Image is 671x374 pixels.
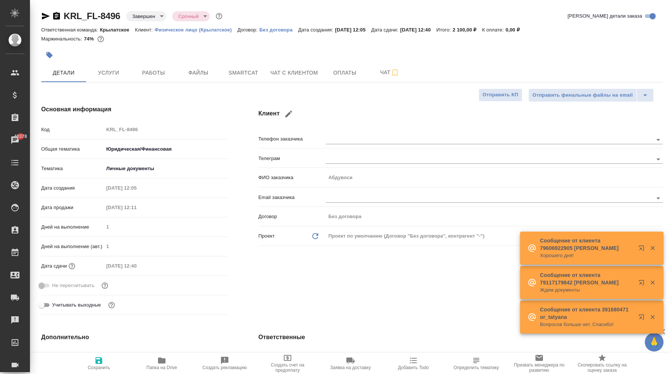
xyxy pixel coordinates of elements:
span: Smartcat [225,68,261,78]
p: Дней на выполнение [41,223,104,231]
p: Дата создания [41,184,104,192]
span: Определить тематику [453,365,499,370]
input: Пустое поле [326,172,663,183]
p: Ответственная команда: [41,27,100,33]
p: Договор [258,213,326,220]
span: Оплаты [327,68,363,78]
span: 40378 [10,133,31,140]
span: Учитывать выходные [52,301,101,309]
button: 455.00 RUB; [96,34,106,44]
p: Сообщение от клиента 79117179842 [PERSON_NAME] [540,271,634,286]
button: Открыть в новой вкладке [634,241,652,259]
p: Дата сдачи [41,262,67,270]
div: Юридическая/Финансовая [104,143,228,156]
p: [DATE] 12:40 [400,27,437,33]
button: Определить тематику [445,353,508,374]
button: Если добавить услуги и заполнить их объемом, то дата рассчитается автоматически [67,261,77,271]
button: Закрыть [645,314,660,320]
button: Скопировать ссылку для ЯМессенджера [41,12,50,21]
p: Договор: [237,27,259,33]
p: Маржинальность: [41,36,84,42]
p: Итого: [436,27,452,33]
p: ФИО заказчика [258,174,326,181]
a: KRL_FL-8496 [64,11,120,21]
p: К оплате: [482,27,505,33]
button: Скопировать ссылку [52,12,61,21]
p: Проект [258,232,275,240]
p: Сообщение от клиента 391680471 or_tatyana [540,306,634,321]
span: Услуги [91,68,127,78]
span: Чат с клиентом [270,68,318,78]
p: Клиент: [135,27,154,33]
span: Добавить Todo [398,365,429,370]
button: Добавить тэг [41,47,58,63]
p: Тематика [41,165,104,172]
input: Пустое поле [326,211,663,222]
p: Без договора [259,27,298,33]
button: Призвать менеджера по развитию [508,353,571,374]
div: Завершен [126,11,166,21]
input: Пустое поле [104,260,169,271]
div: Завершен [172,11,210,21]
h4: Основная информация [41,105,228,114]
p: Дата продажи [41,204,104,211]
h4: Дополнительно [41,333,228,342]
p: Код [41,126,104,133]
span: Папка на Drive [146,365,177,370]
div: Личные документы [104,162,228,175]
button: Включи, если не хочешь, чтобы указанная дата сдачи изменилась после переставления заказа в 'Подтв... [100,281,110,290]
p: Ждем документы [540,286,634,294]
input: Пустое поле [104,352,228,363]
span: Создать счет на предоплату [261,362,315,373]
p: Вопросов больше нет. Спасибо! [540,321,634,328]
button: Отправить КП [479,88,522,102]
span: Призвать менеджера по развитию [512,362,566,373]
h4: Ответственные [258,333,663,342]
span: Чат [372,68,408,77]
p: Сообщение от клиента 79606922905 [PERSON_NAME] [540,237,634,252]
button: Завершен [130,13,157,19]
h4: Клиент [258,105,663,123]
button: Папка на Drive [130,353,193,374]
p: 0,00 ₽ [505,27,525,33]
span: Работы [136,68,171,78]
span: Детали [46,68,82,78]
button: Open [653,154,664,165]
div: split button [528,88,654,102]
button: Создать рекламацию [193,353,256,374]
p: Дата создания: [298,27,335,33]
input: Пустое поле [104,183,169,193]
p: Дата сдачи: [371,27,400,33]
button: Выбери, если сб и вс нужно считать рабочими днями для выполнения заказа. [107,300,116,310]
button: Открыть в новой вкладке [634,310,652,328]
button: Отправить финальные файлы на email [528,88,637,102]
button: Закрыть [645,245,660,251]
input: Пустое поле [104,221,228,232]
span: Отправить финальные файлы на email [532,91,633,100]
a: Физическое лицо (Крылатское) [155,26,237,33]
p: 74% [84,36,95,42]
svg: Подписаться [391,68,400,77]
button: Добавить менеджера [328,349,346,367]
p: Хорошего дня! [540,252,634,259]
p: Телефон заказчика [258,135,326,143]
input: Пустое поле [104,241,228,252]
p: Физическое лицо (Крылатское) [155,27,237,33]
p: Крылатское [100,27,135,33]
p: Дней на выполнение (авт.) [41,243,104,250]
span: Файлы [180,68,216,78]
button: Open [653,135,664,145]
span: Не пересчитывать [52,282,94,289]
button: Открыть в новой вкладке [634,275,652,293]
input: Пустое поле [104,124,228,135]
a: Без договора [259,26,298,33]
p: Телеграм [258,155,326,162]
span: Сохранить [88,365,110,370]
button: Добавить Todo [382,353,445,374]
span: Отправить КП [483,91,518,99]
p: [DATE] 12:05 [335,27,371,33]
input: Пустое поле [104,202,169,213]
button: Срочный [176,13,201,19]
button: Создать счет на предоплату [256,353,319,374]
button: Доп статусы указывают на важность/срочность заказа [214,11,224,21]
